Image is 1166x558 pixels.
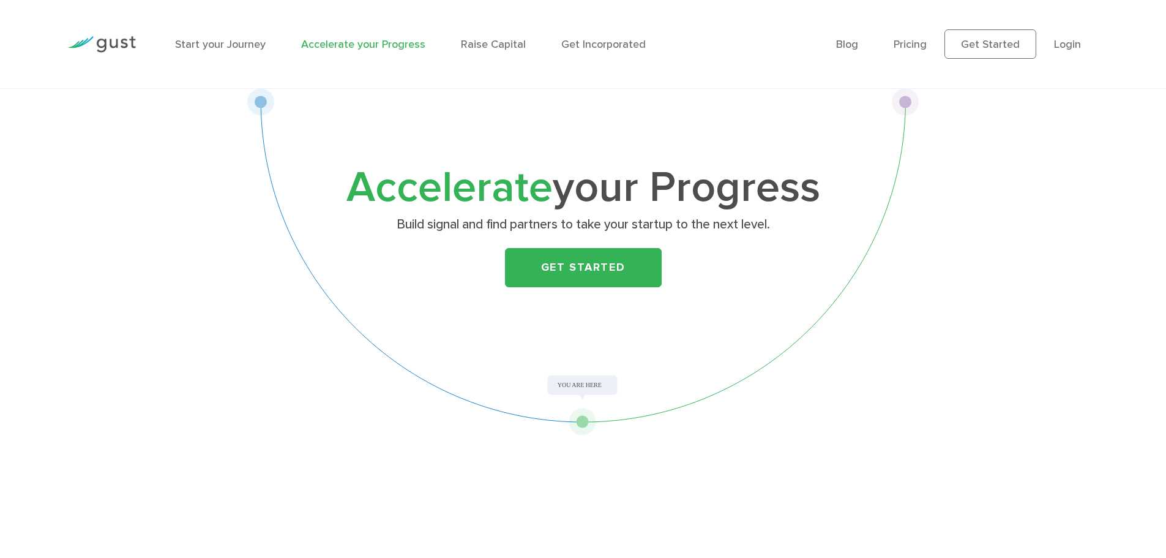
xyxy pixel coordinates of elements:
[836,38,858,51] a: Blog
[346,162,553,213] span: Accelerate
[301,38,425,51] a: Accelerate your Progress
[342,168,825,208] h1: your Progress
[505,248,662,287] a: Get Started
[944,29,1036,59] a: Get Started
[1054,38,1081,51] a: Login
[561,38,646,51] a: Get Incorporated
[894,38,927,51] a: Pricing
[67,36,136,53] img: Gust Logo
[346,216,820,233] p: Build signal and find partners to take your startup to the next level.
[175,38,266,51] a: Start your Journey
[461,38,526,51] a: Raise Capital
